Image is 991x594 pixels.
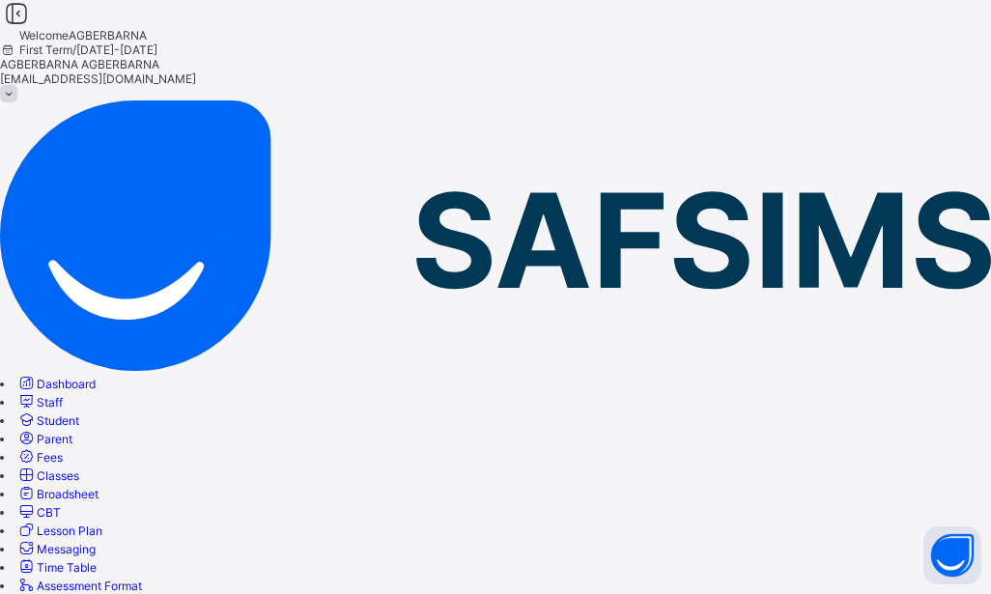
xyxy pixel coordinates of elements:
span: Classes [37,468,79,483]
a: Broadsheet [16,487,99,501]
a: Dashboard [16,377,96,391]
a: Parent [16,432,72,446]
span: Messaging [37,542,96,556]
a: CBT [16,505,61,520]
span: Lesson Plan [37,523,102,538]
span: Staff [37,395,63,410]
a: Classes [16,468,79,483]
a: Time Table [16,560,97,575]
a: Assessment Format [16,579,142,593]
span: Broadsheet [37,487,99,501]
a: Lesson Plan [16,523,102,538]
button: Open asap [923,526,981,584]
span: CBT [37,505,61,520]
span: Welcome AGBERBARNA [19,28,147,42]
span: Assessment Format [37,579,142,593]
span: Parent [37,432,72,446]
span: Fees [37,450,63,465]
span: Dashboard [37,377,96,391]
a: Staff [16,395,63,410]
a: Student [16,413,79,428]
span: Time Table [37,560,97,575]
a: Messaging [16,542,96,556]
span: Student [37,413,79,428]
a: Fees [16,450,63,465]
